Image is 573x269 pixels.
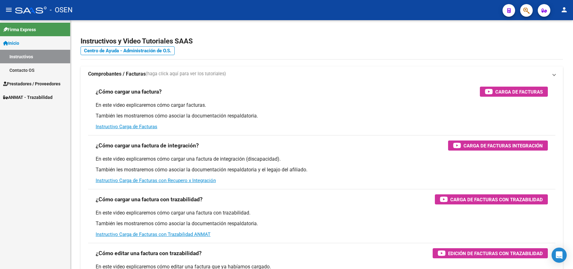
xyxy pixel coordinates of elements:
[450,196,543,203] span: Carga de Facturas con Trazabilidad
[96,124,157,129] a: Instructivo Carga de Facturas
[433,248,548,258] button: Edición de Facturas con Trazabilidad
[3,80,60,87] span: Prestadores / Proveedores
[81,46,175,55] a: Centro de Ayuda - Administración de O.S.
[3,40,19,47] span: Inicio
[495,88,543,96] span: Carga de Facturas
[448,140,548,151] button: Carga de Facturas Integración
[3,94,53,101] span: ANMAT - Trazabilidad
[96,112,548,119] p: También les mostraremos cómo asociar la documentación respaldatoria.
[146,71,226,77] span: (haga click aquí para ver los tutoriales)
[81,35,563,47] h2: Instructivos y Video Tutoriales SAAS
[50,3,73,17] span: - OSEN
[560,6,568,14] mat-icon: person
[96,232,211,237] a: Instructivo Carga de Facturas con Trazabilidad ANMAT
[448,249,543,257] span: Edición de Facturas con Trazabilidad
[435,194,548,204] button: Carga de Facturas con Trazabilidad
[552,248,567,263] div: Open Intercom Messenger
[96,102,548,109] p: En este video explicaremos cómo cargar facturas.
[96,249,202,258] h3: ¿Cómo editar una factura con trazabilidad?
[96,178,216,183] a: Instructivo Carga de Facturas con Recupero x Integración
[96,87,162,96] h3: ¿Cómo cargar una factura?
[480,87,548,97] button: Carga de Facturas
[81,66,563,82] mat-expansion-panel-header: Comprobantes / Facturas(haga click aquí para ver los tutoriales)
[96,156,548,163] p: En este video explicaremos cómo cargar una factura de integración (discapacidad).
[96,209,548,216] p: En este video explicaremos cómo cargar una factura con trazabilidad.
[88,71,146,77] strong: Comprobantes / Facturas
[96,220,548,227] p: También les mostraremos cómo asociar la documentación respaldatoria.
[5,6,13,14] mat-icon: menu
[96,166,548,173] p: También les mostraremos cómo asociar la documentación respaldatoria y el legajo del afiliado.
[96,195,203,204] h3: ¿Cómo cargar una factura con trazabilidad?
[463,142,543,150] span: Carga de Facturas Integración
[96,141,199,150] h3: ¿Cómo cargar una factura de integración?
[3,26,36,33] span: Firma Express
